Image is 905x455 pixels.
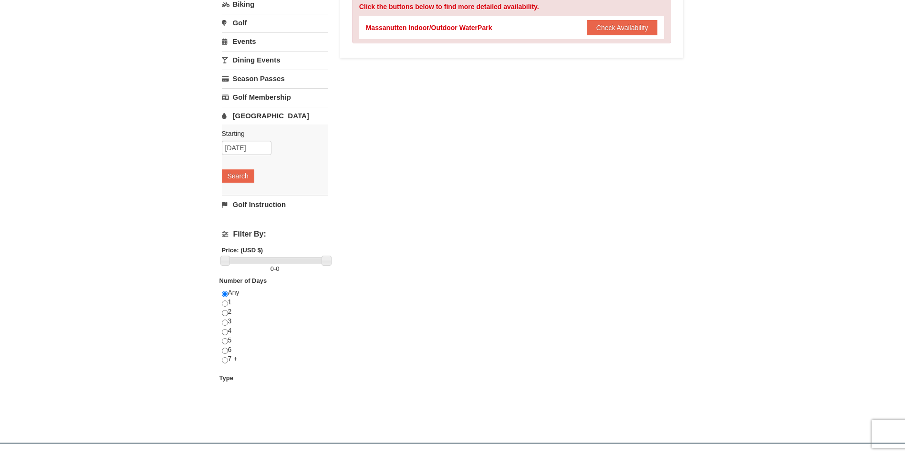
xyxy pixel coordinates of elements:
strong: Type [219,374,233,382]
button: Search [222,169,254,183]
div: Any 1 2 3 4 5 6 7 + [222,288,328,373]
label: Starting [222,129,321,138]
a: Events [222,32,328,50]
a: Season Passes [222,70,328,87]
a: [GEOGRAPHIC_DATA] [222,107,328,124]
strong: Price: (USD $) [222,247,263,254]
button: Check Availability [587,20,658,35]
a: Golf Instruction [222,196,328,213]
div: Massanutten Indoor/Outdoor WaterPark [366,23,492,32]
strong: Number of Days [219,277,267,284]
span: 0 [276,265,279,272]
label: - [222,264,328,274]
span: 0 [270,265,274,272]
div: Click the buttons below to find more detailed availability. [359,2,665,11]
h4: Filter By: [222,230,328,238]
a: Dining Events [222,51,328,69]
a: Golf Membership [222,88,328,106]
a: Golf [222,14,328,31]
